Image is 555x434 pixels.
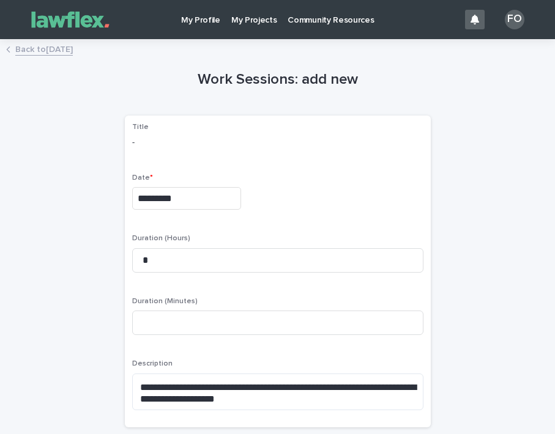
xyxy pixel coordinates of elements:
[15,42,73,56] a: Back to[DATE]
[132,123,149,131] span: Title
[132,360,173,367] span: Description
[132,235,190,242] span: Duration (Hours)
[24,7,116,32] img: Gnvw4qrBSHOAfo8VMhG6
[125,71,431,89] h1: Work Sessions: add new
[132,136,423,149] p: -
[132,174,153,182] span: Date
[505,10,524,29] div: FO
[132,298,198,305] span: Duration (Minutes)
